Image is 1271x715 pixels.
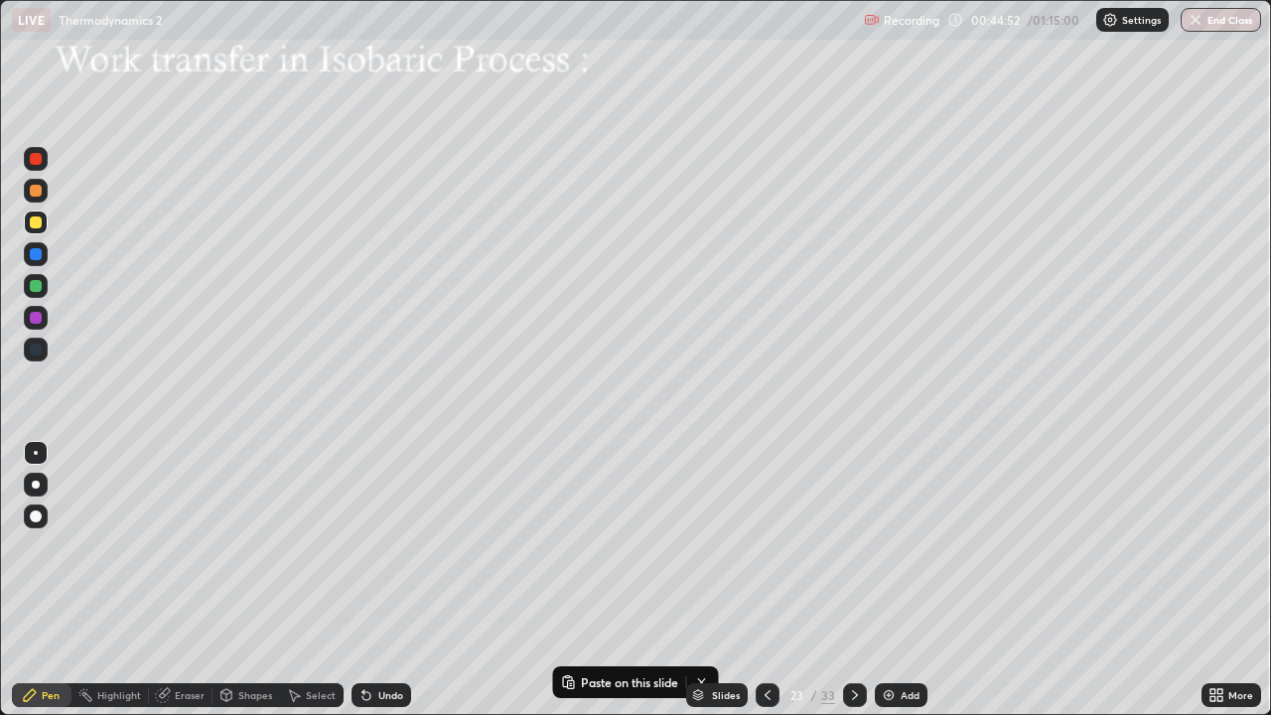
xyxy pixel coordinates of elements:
div: Slides [712,690,740,700]
p: Recording [884,13,939,28]
div: 33 [821,686,835,704]
div: Pen [42,690,60,700]
div: More [1228,690,1253,700]
div: Eraser [175,690,205,700]
div: / [811,689,817,701]
button: Paste on this slide [557,670,682,694]
p: LIVE [18,12,45,28]
div: Select [306,690,336,700]
img: class-settings-icons [1102,12,1118,28]
img: end-class-cross [1188,12,1203,28]
div: Highlight [97,690,141,700]
p: Settings [1122,15,1161,25]
div: Shapes [238,690,272,700]
div: 23 [787,689,807,701]
img: recording.375f2c34.svg [864,12,880,28]
p: Paste on this slide [581,674,678,690]
button: End Class [1181,8,1261,32]
img: add-slide-button [881,687,897,703]
p: Thermodynamics 2 [59,12,162,28]
div: Undo [378,690,403,700]
div: Add [901,690,919,700]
